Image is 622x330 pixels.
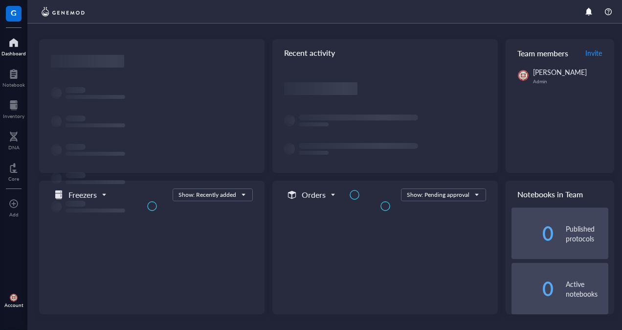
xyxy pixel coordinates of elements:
div: Show: Recently added [178,190,236,199]
div: Core [8,176,19,182]
div: Notebooks in Team [506,181,614,208]
div: Recent activity [272,39,498,67]
div: Add [9,212,19,217]
a: Core [8,160,19,182]
a: Notebook [2,66,25,88]
a: DNA [8,129,20,150]
a: Dashboard [1,35,26,56]
div: Account [4,302,23,308]
div: 0 [511,281,554,297]
div: Show: Pending approval [407,190,469,199]
a: Inventory [3,97,24,119]
div: Active notebooks [566,279,608,299]
h5: Orders [302,189,326,201]
h5: Freezers [68,189,97,201]
span: [PERSON_NAME] [533,67,587,77]
div: Dashboard [1,50,26,56]
button: Invite [585,45,602,61]
div: 0 [511,226,554,241]
img: genemod-logo [39,6,87,18]
div: Inventory [3,113,24,119]
img: 5d3a41d7-b5b4-42d2-8097-bb9912150ea2.jpeg [10,294,18,302]
div: DNA [8,144,20,150]
img: 5d3a41d7-b5b4-42d2-8097-bb9912150ea2.jpeg [518,70,529,81]
div: Team members [506,39,614,67]
div: Published protocols [566,224,608,243]
div: Admin [533,78,608,84]
span: Invite [585,48,602,58]
span: G [11,6,17,19]
div: Notebook [2,82,25,88]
